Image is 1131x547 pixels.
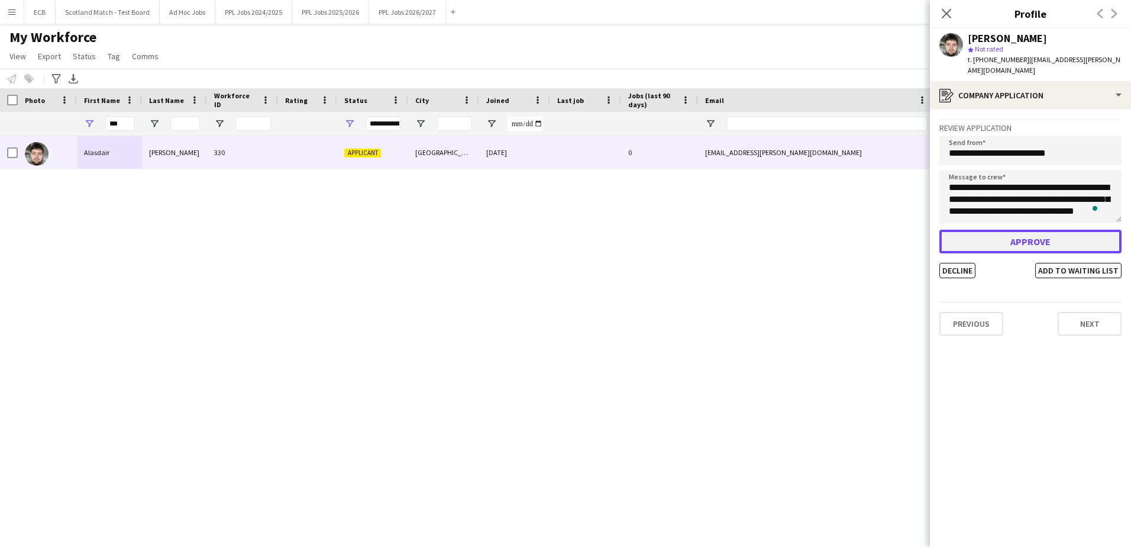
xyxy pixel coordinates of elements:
button: Add to waiting list [1035,263,1122,278]
button: Scotland Match - Test Board [56,1,160,24]
span: Not rated [975,44,1003,53]
div: [GEOGRAPHIC_DATA] [408,136,479,169]
span: Photo [25,96,45,105]
textarea: To enrich screen reader interactions, please activate Accessibility in Grammarly extension settings [939,170,1122,223]
span: City [415,96,429,105]
input: City Filter Input [437,117,472,131]
input: Workforce ID Filter Input [235,117,271,131]
div: Company application [930,81,1131,110]
span: Export [38,51,61,62]
span: Rating [285,96,308,105]
span: Status [73,51,96,62]
button: PPL Jobs 2026/2027 [369,1,446,24]
input: Email Filter Input [726,117,928,131]
span: t. [PHONE_NUMBER] [968,55,1029,64]
button: Next [1058,312,1122,336]
button: Open Filter Menu [415,118,426,129]
div: 0 [621,136,698,169]
button: Open Filter Menu [344,118,355,129]
button: Decline [939,263,975,278]
h3: Profile [930,6,1131,21]
div: [EMAIL_ADDRESS][PERSON_NAME][DOMAIN_NAME] [698,136,935,169]
a: Comms [127,49,163,64]
span: Tag [108,51,120,62]
app-action-btn: Advanced filters [49,72,63,86]
button: Open Filter Menu [214,118,225,129]
input: Joined Filter Input [508,117,543,131]
span: Last Name [149,96,184,105]
input: Last Name Filter Input [170,117,200,131]
button: Ad Hoc Jobs [160,1,215,24]
app-action-btn: Export XLSX [66,72,80,86]
img: Alasdair Cuthbertson [25,142,49,166]
button: Open Filter Menu [705,118,716,129]
button: PPL Jobs 2024/2025 [215,1,292,24]
button: Open Filter Menu [149,118,160,129]
span: Email [705,96,724,105]
span: Status [344,96,367,105]
a: Status [68,49,101,64]
input: First Name Filter Input [105,117,135,131]
a: Export [33,49,66,64]
button: Approve [939,230,1122,253]
span: Workforce ID [214,91,257,109]
span: My Workforce [9,28,96,46]
button: PPL Jobs 2025/2026 [292,1,369,24]
div: [PERSON_NAME] [968,33,1047,44]
div: 330 [207,136,278,169]
span: | [EMAIL_ADDRESS][PERSON_NAME][DOMAIN_NAME] [968,55,1120,75]
span: Comms [132,51,159,62]
div: Alasdair [77,136,142,169]
button: Previous [939,312,1003,336]
span: Jobs (last 90 days) [628,91,677,109]
a: View [5,49,31,64]
h3: Review Application [939,123,1122,133]
span: Last job [557,96,584,105]
span: First Name [84,96,120,105]
button: ECB [24,1,56,24]
button: Open Filter Menu [486,118,497,129]
span: View [9,51,26,62]
span: Joined [486,96,509,105]
button: Open Filter Menu [84,118,95,129]
span: Applicant [344,149,381,157]
div: [PERSON_NAME] [142,136,207,169]
a: Tag [103,49,125,64]
div: [DATE] [479,136,550,169]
